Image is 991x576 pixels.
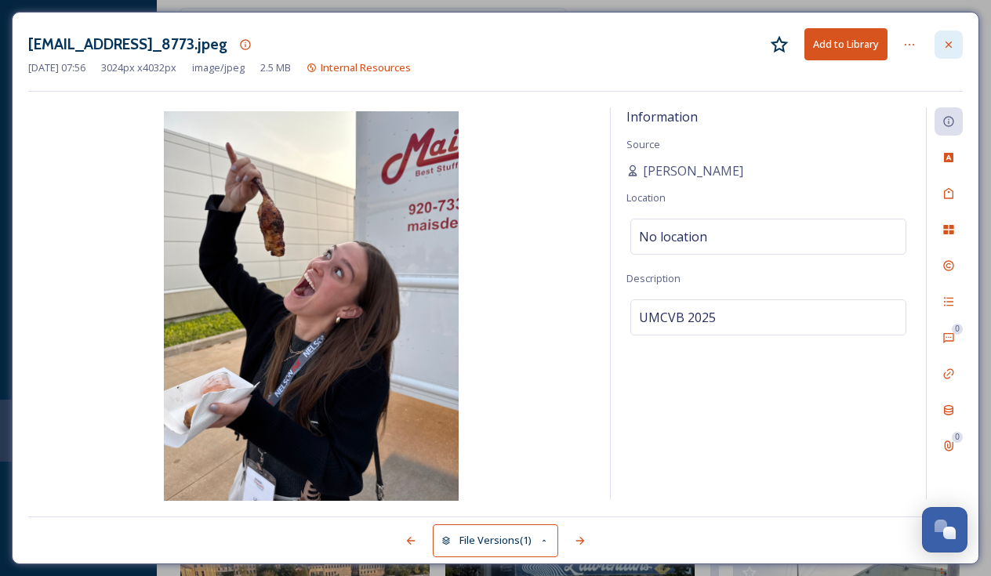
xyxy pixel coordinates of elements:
[952,432,963,443] div: 0
[626,190,666,205] span: Location
[192,60,245,75] span: image/jpeg
[101,60,176,75] span: 3024 px x 4032 px
[626,271,681,285] span: Description
[626,137,660,151] span: Source
[626,108,698,125] span: Information
[643,161,743,180] span: [PERSON_NAME]
[28,111,594,504] img: Dherrell%40visitquadcities.com-IMG_8773.jpeg
[922,507,967,552] button: Open Chat
[639,227,707,246] span: No location
[639,308,716,327] span: UMCVB 2025
[321,60,411,74] span: Internal Resources
[260,60,291,75] span: 2.5 MB
[952,324,963,335] div: 0
[433,524,558,556] button: File Versions(1)
[804,28,888,60] button: Add to Library
[28,33,227,56] h3: [EMAIL_ADDRESS]_8773.jpeg
[28,60,85,75] span: [DATE] 07:56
